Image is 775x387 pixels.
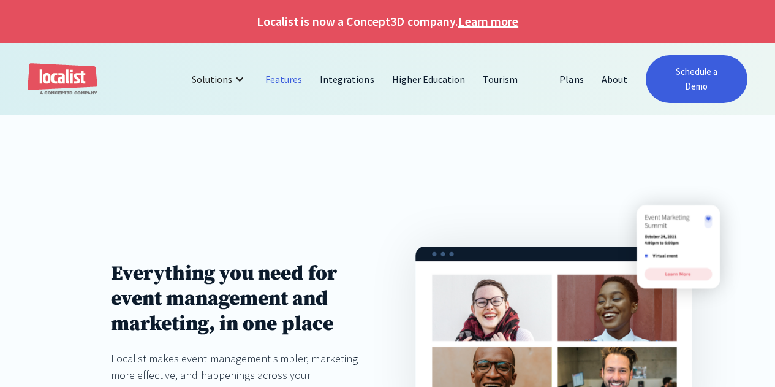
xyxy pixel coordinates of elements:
a: Integrations [311,64,383,94]
a: Learn more [458,12,518,31]
a: home [28,63,97,96]
div: Solutions [192,72,232,86]
h1: Everything you need for event management and marketing, in one place [111,261,360,337]
a: Schedule a Demo [646,55,747,103]
a: Higher Education [384,64,475,94]
a: About [593,64,637,94]
a: Tourism [474,64,527,94]
div: Solutions [183,64,257,94]
a: Features [257,64,311,94]
a: Plans [551,64,592,94]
